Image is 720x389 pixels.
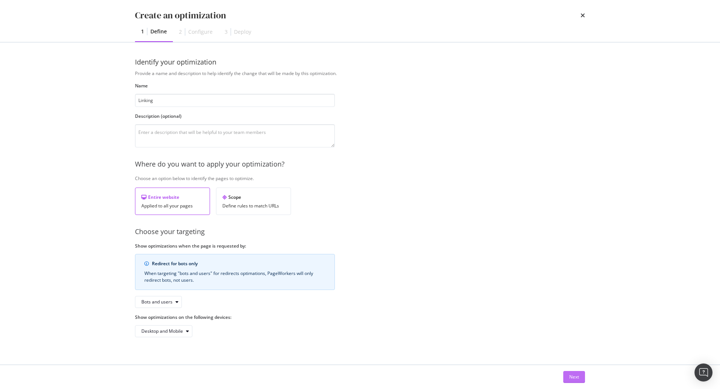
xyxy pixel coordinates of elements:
div: times [580,9,585,22]
div: info banner [135,254,335,290]
div: Redirect for bots only [152,260,325,267]
label: Description (optional) [135,113,335,119]
button: Desktop and Mobile [135,325,192,337]
div: Define rules to match URLs [222,203,285,209]
input: Enter an optimization name to easily find it back [135,94,335,107]
div: Identify your optimization [135,57,585,67]
div: Choose an option below to identify the pages to optimize. [135,175,585,182]
div: Configure [188,28,213,36]
label: Show optimizations on the following devices: [135,314,335,320]
div: Entire website [141,194,204,200]
div: Bots and users [141,300,172,304]
div: Scope [222,194,285,200]
div: Desktop and Mobile [141,329,183,333]
div: Where do you want to apply your optimization? [135,159,585,169]
div: Deploy [234,28,251,36]
label: Name [135,83,335,89]
div: 3 [225,28,228,36]
label: Show optimizations when the page is requested by: [135,243,335,249]
div: 2 [179,28,182,36]
div: Next [569,374,579,380]
div: Open Intercom Messenger [694,363,712,381]
button: Bots and users [135,296,182,308]
div: Define [150,28,167,35]
div: Choose your targeting [135,227,585,237]
div: Create an optimization [135,9,226,22]
div: Applied to all your pages [141,203,204,209]
button: Next [563,371,585,383]
div: 1 [141,28,144,35]
div: When targeting "bots and users" for redirects optimations, PageWorkers will only redirect bots, n... [144,270,325,284]
div: Provide a name and description to help identify the change that will be made by this optimization. [135,70,585,77]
